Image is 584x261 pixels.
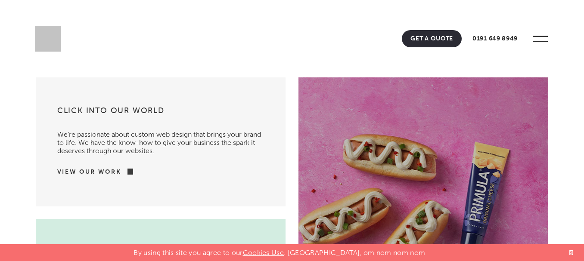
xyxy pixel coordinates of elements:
[134,244,425,257] p: By using this site you agree to our . [GEOGRAPHIC_DATA], om nom nom nom
[57,105,264,122] h3: Click into our world
[57,168,121,176] a: View Our Work
[243,249,284,257] a: Cookies Use
[402,30,462,47] a: Get A Quote
[57,122,264,155] p: We’re passionate about custom web design that brings your brand to life. We have the know-how to ...
[464,30,526,47] a: 0191 649 8949
[121,169,133,175] img: arrow
[35,26,61,52] img: Sleeky Web Design Newcastle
